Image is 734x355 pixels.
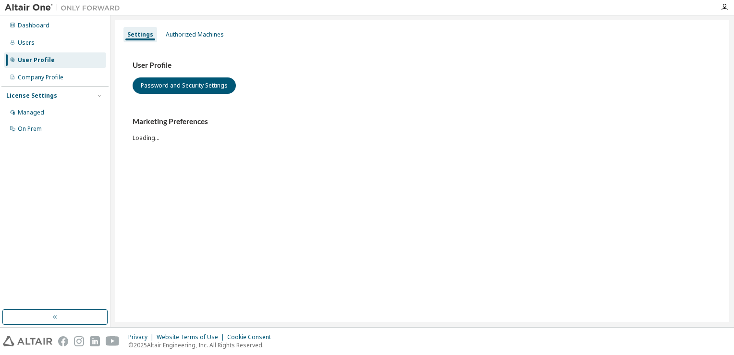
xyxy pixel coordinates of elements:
[106,336,120,346] img: youtube.svg
[227,333,277,341] div: Cookie Consent
[133,117,712,127] h3: Marketing Preferences
[128,341,277,349] p: © 2025 Altair Engineering, Inc. All Rights Reserved.
[18,56,55,64] div: User Profile
[128,333,157,341] div: Privacy
[58,336,68,346] img: facebook.svg
[18,74,63,81] div: Company Profile
[157,333,227,341] div: Website Terms of Use
[3,336,52,346] img: altair_logo.svg
[133,117,712,141] div: Loading...
[133,61,712,70] h3: User Profile
[18,125,42,133] div: On Prem
[6,92,57,100] div: License Settings
[90,336,100,346] img: linkedin.svg
[18,22,49,29] div: Dashboard
[74,336,84,346] img: instagram.svg
[18,39,35,47] div: Users
[166,31,224,38] div: Authorized Machines
[5,3,125,13] img: Altair One
[18,109,44,116] div: Managed
[127,31,153,38] div: Settings
[133,77,236,94] button: Password and Security Settings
